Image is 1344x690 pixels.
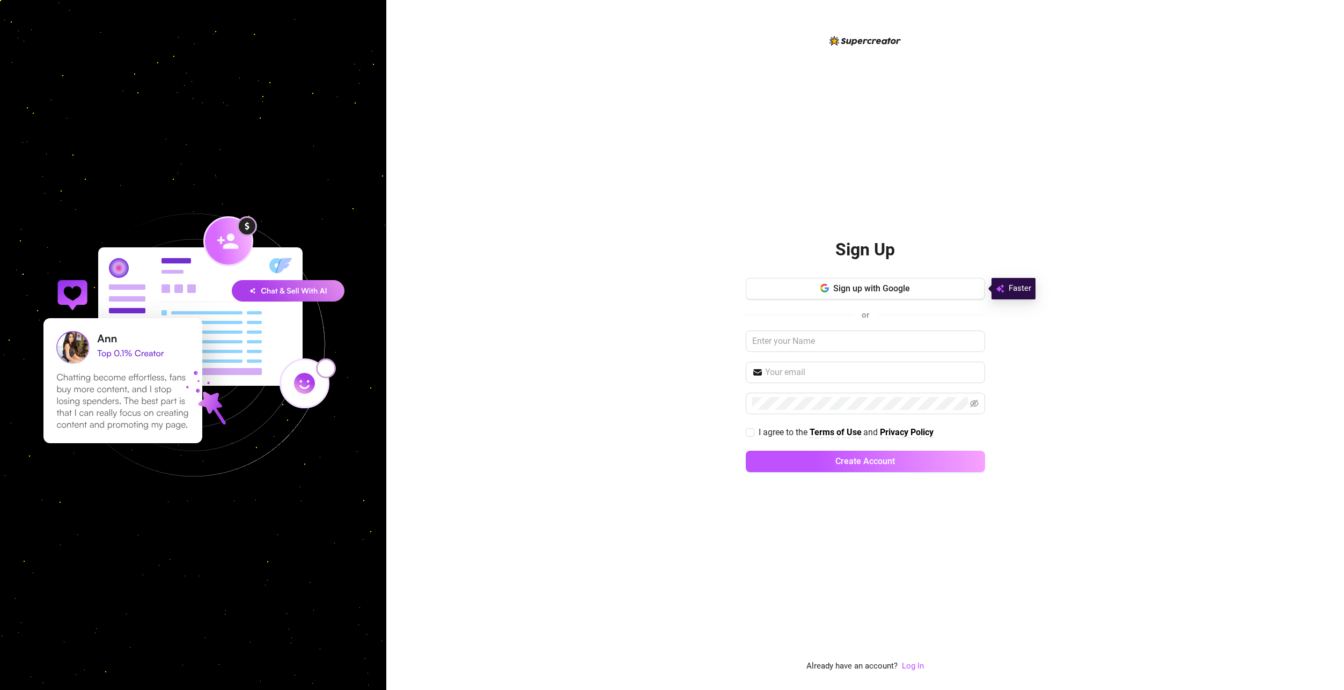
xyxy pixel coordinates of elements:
[902,661,924,671] a: Log In
[996,282,1004,295] img: svg%3e
[833,283,910,293] span: Sign up with Google
[746,278,985,299] button: Sign up with Google
[759,427,810,437] span: I agree to the
[765,366,979,379] input: Your email
[746,451,985,472] button: Create Account
[863,427,880,437] span: and
[829,36,901,46] img: logo-BBDzfeDw.svg
[806,660,898,673] span: Already have an account?
[8,159,379,531] img: signup-background-D0MIrEPF.svg
[862,310,869,320] span: or
[1009,282,1031,295] span: Faster
[835,239,895,261] h2: Sign Up
[880,427,934,437] strong: Privacy Policy
[835,456,895,466] span: Create Account
[810,427,862,437] strong: Terms of Use
[746,331,985,352] input: Enter your Name
[970,399,979,408] span: eye-invisible
[810,427,862,438] a: Terms of Use
[880,427,934,438] a: Privacy Policy
[902,660,924,673] a: Log In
